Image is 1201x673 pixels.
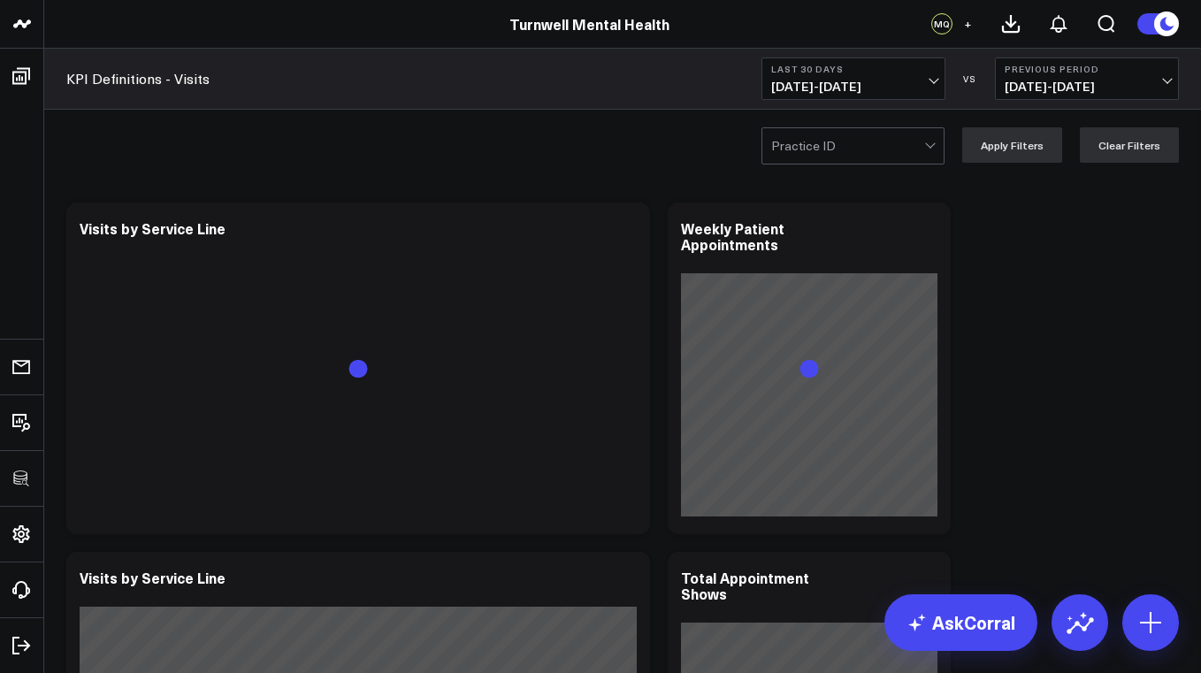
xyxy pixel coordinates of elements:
[80,218,226,238] div: Visits by Service Line
[1080,127,1179,163] button: Clear Filters
[509,14,669,34] a: Turnwell Mental Health
[681,218,784,254] div: Weekly Patient Appointments
[964,18,972,30] span: +
[931,13,952,34] div: MQ
[995,57,1179,100] button: Previous Period[DATE]-[DATE]
[771,64,936,74] b: Last 30 Days
[954,73,986,84] div: VS
[957,13,978,34] button: +
[681,568,809,603] div: Total Appointment Shows
[80,568,226,587] div: Visits by Service Line
[1005,80,1169,94] span: [DATE] - [DATE]
[66,69,210,88] a: KPI Definitions - Visits
[771,80,936,94] span: [DATE] - [DATE]
[884,594,1037,651] a: AskCorral
[962,127,1062,163] button: Apply Filters
[1005,64,1169,74] b: Previous Period
[761,57,945,100] button: Last 30 Days[DATE]-[DATE]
